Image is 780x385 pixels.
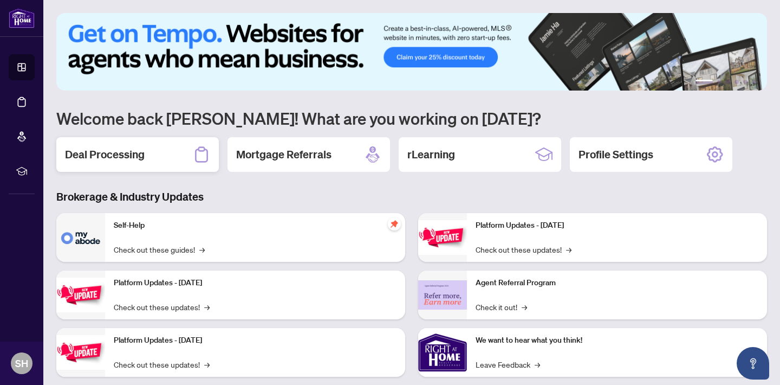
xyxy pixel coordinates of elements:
[717,80,721,84] button: 2
[578,147,653,162] h2: Profile Settings
[56,213,105,262] img: Self-Help
[114,243,205,255] a: Check out these guides!→
[535,358,540,370] span: →
[56,108,767,129] h1: Welcome back [PERSON_NAME]! What are you working on [DATE]?
[737,347,769,380] button: Open asap
[695,80,713,84] button: 1
[65,147,145,162] h2: Deal Processing
[56,335,105,369] img: Platform Updates - July 21, 2025
[236,147,331,162] h2: Mortgage Referrals
[418,220,467,254] img: Platform Updates - June 23, 2025
[743,80,747,84] button: 5
[476,277,758,289] p: Agent Referral Program
[199,243,205,255] span: →
[56,13,767,91] img: Slide 0
[407,147,455,162] h2: rLearning
[734,80,739,84] button: 4
[476,220,758,232] p: Platform Updates - [DATE]
[9,8,35,28] img: logo
[114,220,396,232] p: Self-Help
[476,335,758,347] p: We want to hear what you think!
[418,280,467,310] img: Agent Referral Program
[476,358,540,370] a: Leave Feedback→
[388,217,401,230] span: pushpin
[114,301,210,313] a: Check out these updates!→
[476,243,571,255] a: Check out these updates!→
[566,243,571,255] span: →
[726,80,730,84] button: 3
[56,189,767,204] h3: Brokerage & Industry Updates
[204,301,210,313] span: →
[114,358,210,370] a: Check out these updates!→
[476,301,527,313] a: Check it out!→
[752,80,756,84] button: 6
[56,278,105,312] img: Platform Updates - September 16, 2025
[418,328,467,377] img: We want to hear what you think!
[522,301,527,313] span: →
[114,277,396,289] p: Platform Updates - [DATE]
[114,335,396,347] p: Platform Updates - [DATE]
[204,358,210,370] span: →
[15,356,28,371] span: SH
